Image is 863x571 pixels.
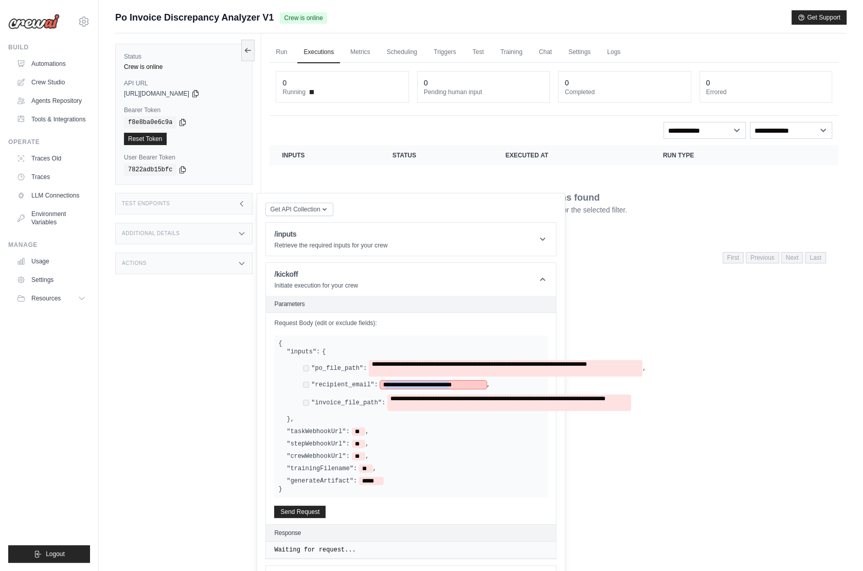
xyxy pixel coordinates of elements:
span: Logout [46,550,65,558]
label: Status [124,52,244,61]
a: Settings [12,272,90,288]
dt: Errored [706,88,825,96]
span: Crew is online [280,12,327,24]
span: Po Invoice Discrepancy Analyzer V1 [115,10,274,25]
label: "generateArtifact": [286,477,357,485]
h3: Additional Details [122,230,179,237]
span: } [286,415,290,423]
label: "invoice_file_path": [311,399,385,407]
label: "inputs": [286,348,320,356]
label: "recipient_email": [311,381,378,389]
th: Status [380,145,493,166]
a: Usage [12,253,90,270]
h3: Test Endpoints [122,201,170,207]
span: , [487,381,490,389]
button: Get API Collection [265,203,333,216]
span: } [278,486,282,493]
div: Crew is online [124,63,244,71]
label: "trainingFilename": [286,465,357,473]
span: First [723,252,744,263]
a: Executions [297,42,340,63]
span: , [365,452,369,460]
a: Settings [562,42,597,63]
img: Logo [8,14,60,29]
a: Logs [601,42,626,63]
span: Resources [31,294,61,302]
label: API URL [124,79,244,87]
a: Scheduling [381,42,423,63]
a: Tools & Integrations [12,111,90,128]
h1: /kickoff [274,269,358,279]
a: Environment Variables [12,206,90,230]
p: No executions found [508,190,600,205]
label: Bearer Token [124,106,244,114]
span: , [373,465,376,473]
th: Executed at [493,145,651,166]
a: Reset Token [124,133,167,145]
label: "taskWebhookUrl": [286,427,349,436]
a: Run [269,42,293,63]
span: , [291,415,294,423]
button: Send Request [274,506,326,518]
span: [URL][DOMAIN_NAME] [124,90,189,98]
button: Resources [12,290,90,307]
span: { [278,340,282,347]
p: Retrieve the required inputs for your crew [274,241,387,249]
h3: Actions [122,260,147,266]
a: Training [494,42,529,63]
div: 0 [565,78,569,88]
dt: Completed [565,88,684,96]
label: User Bearer Token [124,153,244,162]
a: Traces [12,169,90,185]
h2: Parameters [274,300,548,308]
th: Run Type [651,145,781,166]
span: Previous [746,252,779,263]
div: Manage [8,241,90,249]
div: 0 [706,78,710,88]
button: Get Support [792,10,847,25]
h2: Response [274,529,301,537]
th: Inputs [269,145,380,166]
code: 7822adb15bfc [124,164,176,176]
label: "po_file_path": [311,364,367,372]
button: Logout [8,545,90,563]
a: LLM Connections [12,187,90,204]
span: , [365,440,369,448]
dt: Pending human input [424,88,543,96]
a: Agents Repository [12,93,90,109]
div: 0 [282,78,286,88]
label: "stepWebhookUrl": [286,440,349,448]
div: Build [8,43,90,51]
label: Request Body (edit or exclude fields): [274,319,548,327]
code: f8e8ba0e6c9a [124,116,176,129]
span: , [365,427,369,436]
a: Metrics [344,42,376,63]
span: Get API Collection [270,205,320,213]
nav: Pagination [723,252,826,263]
span: , [642,364,646,372]
h1: /inputs [274,229,387,239]
span: { [322,348,326,356]
a: Test [466,42,490,63]
pre: Waiting for request... [274,546,548,554]
a: Traces Old [12,150,90,167]
span: Last [805,252,826,263]
div: 0 [424,78,428,88]
a: Automations [12,56,90,72]
iframe: Chat Widget [812,522,863,571]
p: Initiate execution for your crew [274,281,358,290]
span: Next [781,252,803,263]
label: "crewWebhookUrl": [286,452,349,460]
span: Running [282,88,305,96]
a: Crew Studio [12,74,90,91]
div: Operate [8,138,90,146]
a: Triggers [427,42,462,63]
a: Chat [533,42,558,63]
section: Crew executions table [269,145,838,270]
